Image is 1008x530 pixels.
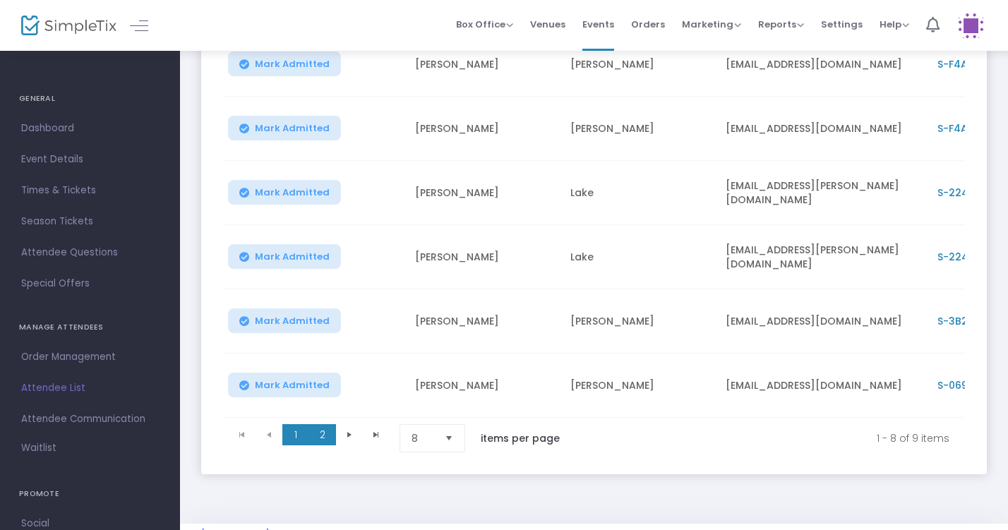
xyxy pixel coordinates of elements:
span: Mark Admitted [255,187,330,198]
button: Mark Admitted [228,116,341,140]
label: items per page [481,431,560,445]
h4: MANAGE ATTENDEES [19,313,161,342]
span: Go to the last page [371,429,382,440]
td: [PERSON_NAME] [407,32,562,97]
td: [EMAIL_ADDRESS][DOMAIN_NAME] [717,354,929,418]
span: Mark Admitted [255,123,330,134]
td: [EMAIL_ADDRESS][PERSON_NAME][DOMAIN_NAME] [717,225,929,289]
kendo-pager-info: 1 - 8 of 9 items [589,424,949,452]
span: Go to the last page [363,424,390,445]
td: [EMAIL_ADDRESS][DOMAIN_NAME] [717,289,929,354]
span: Season Tickets [21,212,159,231]
td: [PERSON_NAME] [407,289,562,354]
span: Event Details [21,150,159,169]
span: Help [880,18,909,31]
span: Attendee List [21,379,159,397]
span: Go to the next page [336,424,363,445]
span: S-3B27CE71-E [937,314,1007,328]
span: Special Offers [21,275,159,293]
span: Marketing [682,18,741,31]
button: Mark Admitted [228,52,341,76]
span: Mark Admitted [255,59,330,70]
td: [EMAIL_ADDRESS][PERSON_NAME][DOMAIN_NAME] [717,161,929,225]
span: Mark Admitted [255,315,330,327]
span: Reports [758,18,804,31]
span: Attendee Communication [21,410,159,428]
span: Mark Admitted [255,380,330,391]
span: Events [582,6,614,42]
td: [PERSON_NAME] [407,354,562,418]
button: Mark Admitted [228,180,341,205]
span: Settings [821,6,863,42]
button: Mark Admitted [228,308,341,333]
span: Mark Admitted [255,251,330,263]
td: [PERSON_NAME] [407,161,562,225]
td: [EMAIL_ADDRESS][DOMAIN_NAME] [717,97,929,161]
span: Page 2 [309,424,336,445]
span: Waitlist [21,441,56,455]
button: Mark Admitted [228,244,341,269]
td: Lake [562,225,717,289]
span: Order Management [21,348,159,366]
span: Dashboard [21,119,159,138]
td: [PERSON_NAME] [562,354,717,418]
td: [PERSON_NAME] [562,32,717,97]
h4: PROMOTE [19,480,161,508]
span: Attendee Questions [21,243,159,262]
span: Go to the next page [344,429,355,440]
span: Box Office [456,18,513,31]
button: Select [439,425,459,452]
span: Page 1 [282,424,309,445]
button: Mark Admitted [228,373,341,397]
td: [PERSON_NAME] [407,97,562,161]
h4: GENERAL [19,85,161,113]
td: [EMAIL_ADDRESS][DOMAIN_NAME] [717,32,929,97]
td: [PERSON_NAME] [562,97,717,161]
td: [PERSON_NAME] [407,225,562,289]
span: Venues [530,6,565,42]
span: Times & Tickets [21,181,159,200]
span: 8 [412,431,433,445]
td: Lake [562,161,717,225]
span: Orders [631,6,665,42]
td: [PERSON_NAME] [562,289,717,354]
